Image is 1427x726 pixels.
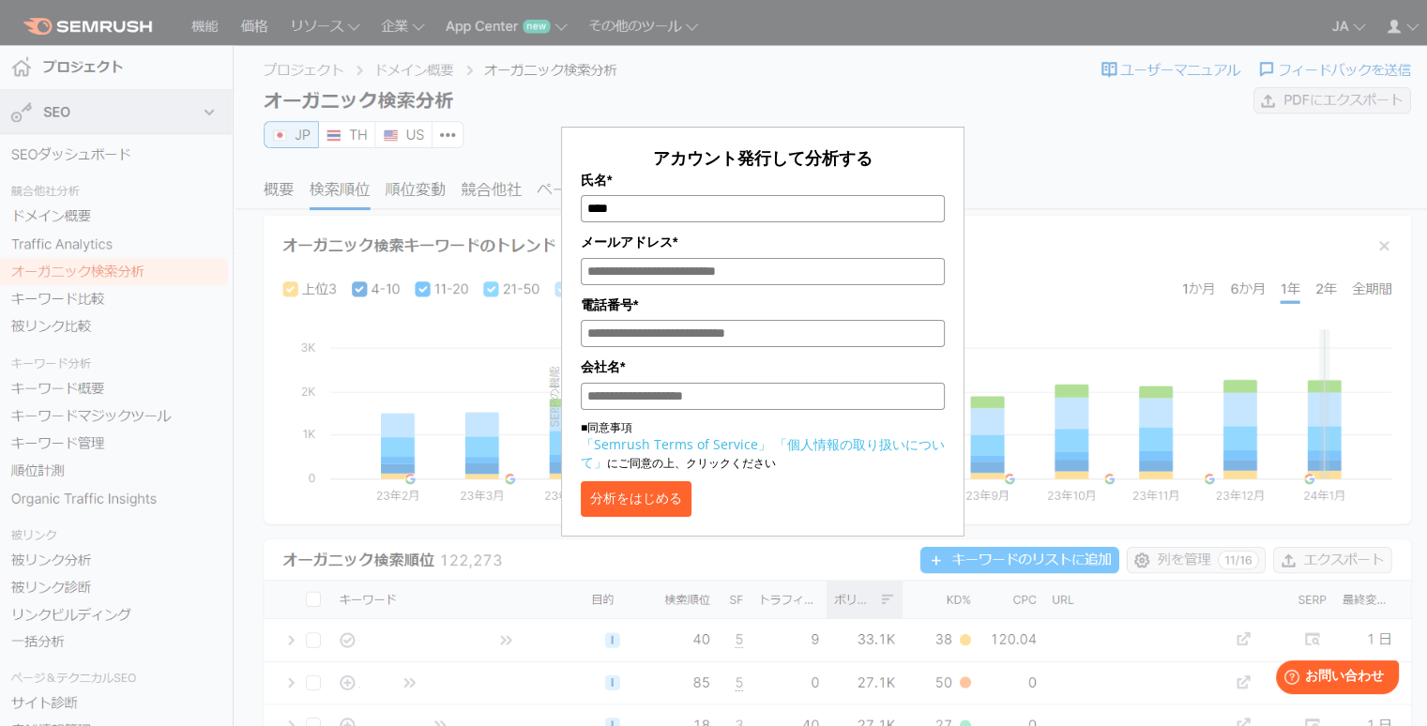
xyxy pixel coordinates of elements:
label: 電話番号* [581,295,945,315]
p: ■同意事項 にご同意の上、クリックください [581,419,945,472]
a: 「個人情報の取り扱いについて」 [581,435,945,471]
label: メールアドレス* [581,232,945,252]
a: 「Semrush Terms of Service」 [581,435,771,453]
span: アカウント発行して分析する [653,146,873,169]
iframe: Help widget launcher [1260,653,1406,705]
button: 分析をはじめる [581,481,691,517]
